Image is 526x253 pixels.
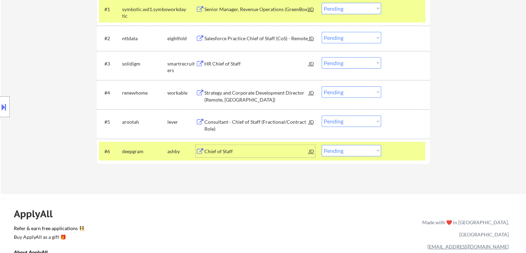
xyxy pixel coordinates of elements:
div: Salesforce Practice Chief of Staff (CoS) - Remote [204,35,309,42]
div: JD [308,86,315,99]
div: #1 [104,6,117,13]
div: JD [308,115,315,128]
div: ApplyAll [14,208,61,220]
div: Chief of Staff [204,148,309,155]
a: Refer & earn free applications 👯‍♀️ [14,226,278,233]
div: Consultant - Chief of Staff (Fractional/Contract Role) [204,119,309,132]
div: eightfold [167,35,196,42]
div: deepgram [122,148,167,155]
div: ashby [167,148,196,155]
div: Buy ApplyAll as a gift 🎁 [14,235,83,239]
div: JD [308,145,315,157]
div: lever [167,119,196,125]
div: solidigm [122,60,167,67]
div: #2 [104,35,117,42]
div: Senior Manager, Revenue Operations (GreenBox) [204,6,309,13]
div: smartrecruiters [167,60,196,74]
div: Strategy and Corporate Development Director (Remote, [GEOGRAPHIC_DATA]) [204,89,309,103]
div: Made with ❤️ in [GEOGRAPHIC_DATA], [GEOGRAPHIC_DATA] [419,216,509,241]
div: renewhome [122,89,167,96]
a: Buy ApplyAll as a gift 🎁 [14,233,83,242]
div: nttdata [122,35,167,42]
div: JD [308,32,315,44]
div: workday [167,6,196,13]
div: JD [308,3,315,15]
div: symbotic.wd1.symbotic [122,6,167,19]
div: HR Chief of Staff [204,60,309,67]
div: arootah [122,119,167,125]
div: workable [167,89,196,96]
div: JD [308,57,315,70]
a: [EMAIL_ADDRESS][DOMAIN_NAME] [427,244,509,250]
